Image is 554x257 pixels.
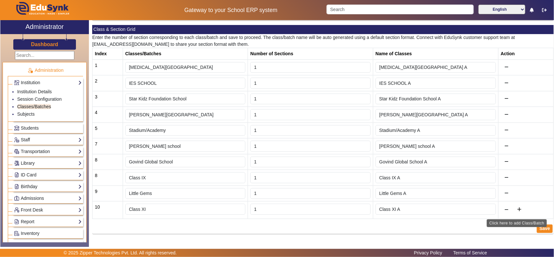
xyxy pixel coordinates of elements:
td: 10 [92,201,123,219]
mat-card-header: Class & Section Grid [92,25,554,34]
input: Search [326,5,474,14]
span: Inventory [21,231,40,236]
td: 3 [92,91,123,107]
a: Administrator [0,20,89,34]
a: Institution Details [17,89,52,94]
a: Privacy Policy [411,249,446,257]
button: Save [537,225,553,233]
th: Classes/Batches [123,48,248,59]
p: Administration [8,67,83,74]
a: Terms of Service [450,249,490,257]
input: Search... [15,51,74,60]
a: Inventory [14,230,82,237]
h2: Administrator [25,23,64,31]
a: Session Configuration [17,96,62,102]
mat-icon: add [516,206,523,212]
img: Administration.png [27,68,33,73]
img: Inventory.png [14,231,19,236]
th: Name of Classes [373,48,499,59]
td: 2 [92,75,123,91]
td: 5 [92,122,123,138]
img: Students.png [14,126,19,131]
td: 9 [92,186,123,201]
a: Students [14,124,82,132]
a: Dashboard [31,41,59,48]
th: Index [92,48,123,59]
th: Action [498,48,553,59]
p: © 2025 Zipper Technologies Pvt. Ltd. All rights reserved. [64,250,177,256]
h5: Gateway to your School ERP system [142,7,320,14]
td: 8 [92,170,123,186]
a: Subjects [17,111,35,117]
h3: Dashboard [31,41,58,47]
td: 1 [92,59,123,75]
td: 4 [92,107,123,123]
div: Click here to add Class/Batch [487,219,547,227]
td: 7 [92,138,123,154]
a: Classes/Batches [17,104,51,109]
p: Enter the number of section corresponding to each class/batch and save to proceed. The class/batc... [92,34,554,48]
td: 8 [92,154,123,170]
span: Students [21,125,39,131]
th: Number of Sections [248,48,373,59]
